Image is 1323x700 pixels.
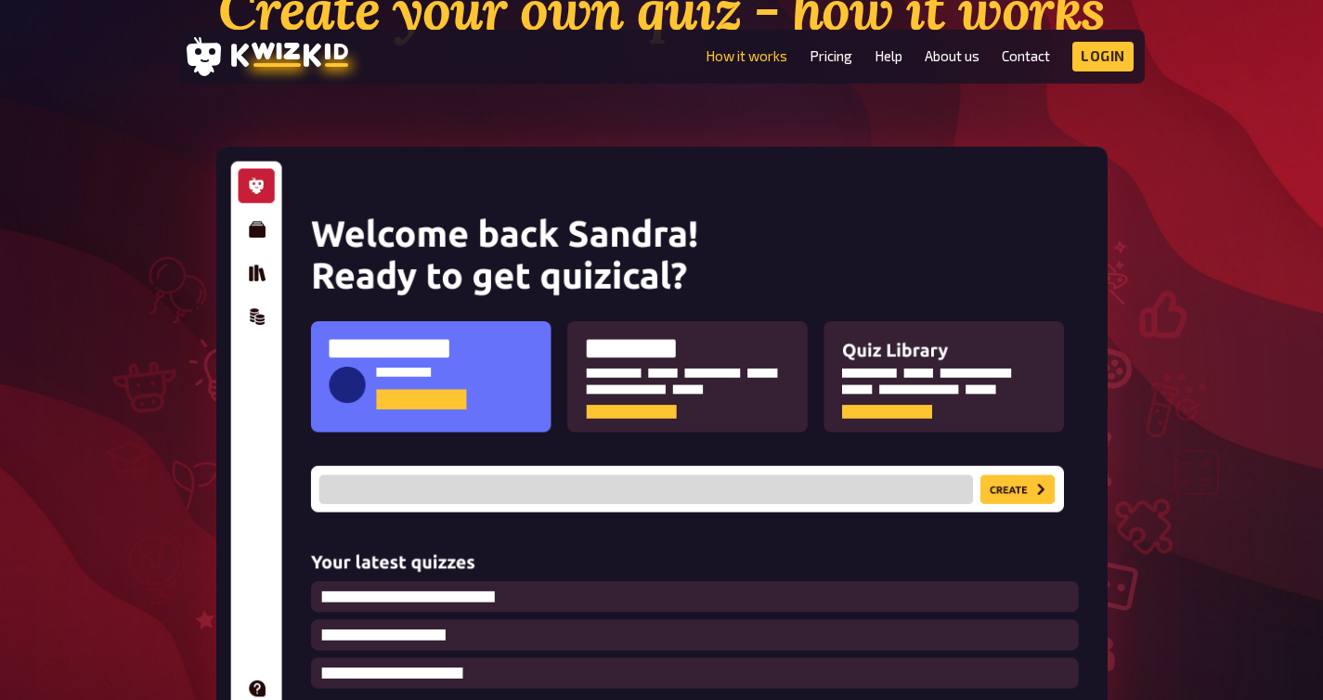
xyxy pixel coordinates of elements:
a: Help [875,48,902,64]
a: About us [925,48,979,64]
a: How it works [706,48,787,64]
a: Login [1072,42,1134,71]
a: Pricing [810,48,852,64]
a: Contact [1002,48,1050,64]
